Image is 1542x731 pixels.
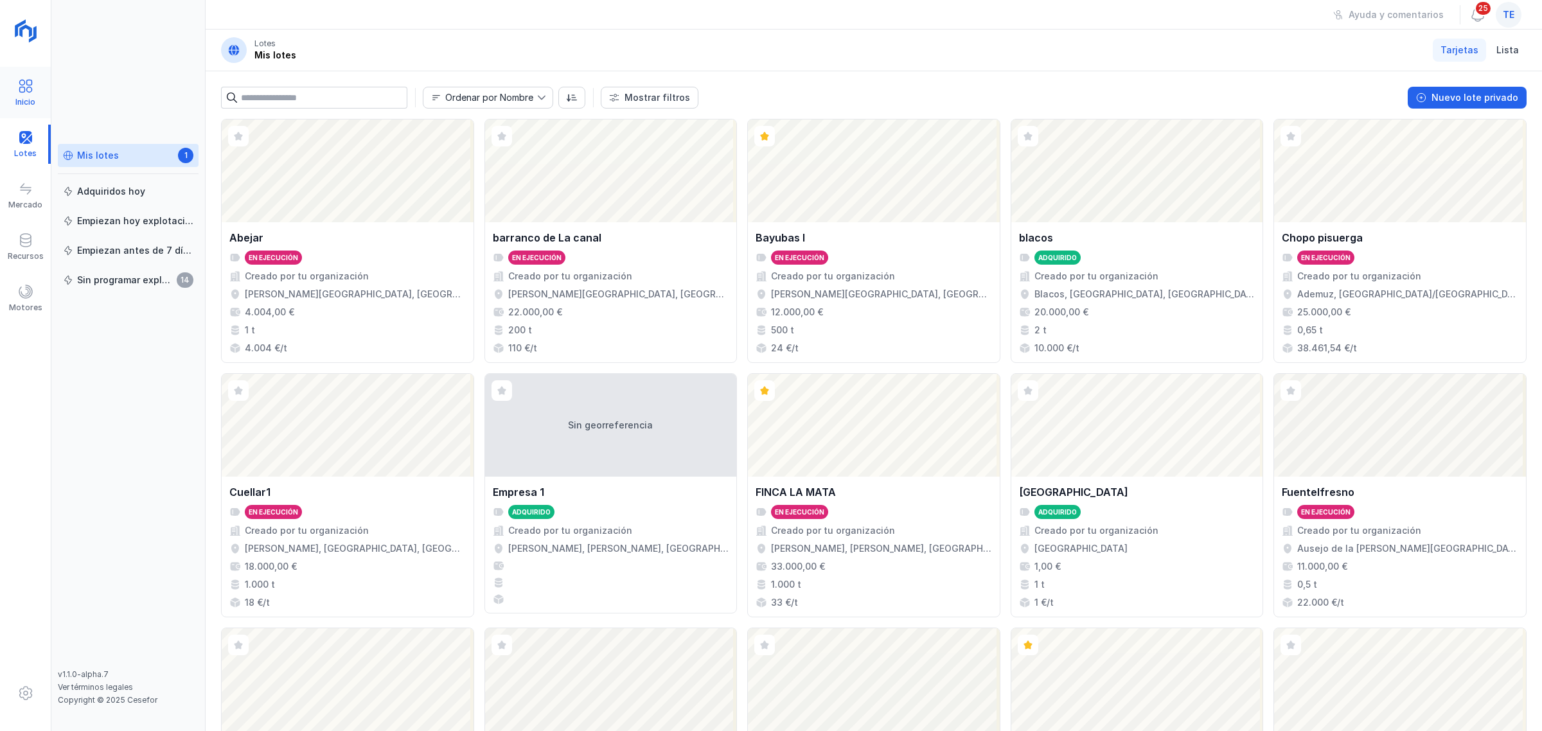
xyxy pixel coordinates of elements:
[771,270,895,283] div: Creado por tu organización
[445,93,533,102] div: Ordenar por Nombre
[77,274,173,286] div: Sin programar explotación
[1034,524,1158,537] div: Creado por tu organización
[245,288,466,301] div: [PERSON_NAME][GEOGRAPHIC_DATA], [GEOGRAPHIC_DATA], [GEOGRAPHIC_DATA]
[1019,230,1053,245] div: blacos
[512,253,562,262] div: En ejecución
[1297,306,1351,319] div: 25.000,00 €
[1273,119,1527,363] a: Chopo pisuergaEn ejecuciónCreado por tu organizaciónAdemuz, [GEOGRAPHIC_DATA]/[GEOGRAPHIC_DATA], ...
[58,682,133,692] a: Ver términos legales
[1297,542,1518,555] div: Ausejo de la [PERSON_NAME][GEOGRAPHIC_DATA], [GEOGRAPHIC_DATA], [GEOGRAPHIC_DATA]
[771,288,992,301] div: [PERSON_NAME][GEOGRAPHIC_DATA], [GEOGRAPHIC_DATA], [GEOGRAPHIC_DATA]
[229,484,270,500] div: Cuellar1
[756,230,805,245] div: Bayubas I
[77,215,193,227] div: Empiezan hoy explotación
[221,119,474,363] a: AbejarEn ejecuciónCreado por tu organización[PERSON_NAME][GEOGRAPHIC_DATA], [GEOGRAPHIC_DATA], [G...
[508,288,729,301] div: [PERSON_NAME][GEOGRAPHIC_DATA], [GEOGRAPHIC_DATA], [GEOGRAPHIC_DATA], [GEOGRAPHIC_DATA], [GEOGRAP...
[512,507,551,516] div: Adquirido
[484,373,738,617] a: Sin georreferenciaEmpresa 1AdquiridoCreado por tu organización[PERSON_NAME], [PERSON_NAME], [GEOG...
[508,542,729,555] div: [PERSON_NAME], [PERSON_NAME], [GEOGRAPHIC_DATA], [GEOGRAPHIC_DATA]
[1489,39,1527,62] a: Lista
[1301,253,1351,262] div: En ejecución
[601,87,698,109] button: Mostrar filtros
[771,306,823,319] div: 12.000,00 €
[249,507,298,516] div: En ejecución
[1019,484,1128,500] div: [GEOGRAPHIC_DATA]
[77,244,193,257] div: Empiezan antes de 7 días
[493,484,544,500] div: Empresa 1
[177,272,193,288] span: 14
[1431,91,1518,104] div: Nuevo lote privado
[58,695,199,705] div: Copyright © 2025 Cesefor
[1034,542,1128,555] div: [GEOGRAPHIC_DATA]
[771,324,794,337] div: 500 t
[1408,87,1527,109] button: Nuevo lote privado
[1034,342,1079,355] div: 10.000 €/t
[1034,596,1054,609] div: 1 €/t
[771,596,798,609] div: 33 €/t
[1297,342,1357,355] div: 38.461,54 €/t
[8,251,44,261] div: Recursos
[245,524,369,537] div: Creado por tu organización
[625,91,690,104] div: Mostrar filtros
[1273,373,1527,617] a: FuentelfresnoEn ejecuciónCreado por tu organizaciónAusejo de la [PERSON_NAME][GEOGRAPHIC_DATA], [...
[1034,560,1061,573] div: 1,00 €
[58,180,199,203] a: Adquiridos hoy
[9,303,42,313] div: Motores
[254,49,296,62] div: Mis lotes
[8,200,42,210] div: Mercado
[484,119,738,363] a: barranco de La canalEn ejecuciónCreado por tu organización[PERSON_NAME][GEOGRAPHIC_DATA], [GEOGRA...
[508,524,632,537] div: Creado por tu organización
[58,269,199,292] a: Sin programar explotación14
[1034,270,1158,283] div: Creado por tu organización
[1301,507,1351,516] div: En ejecución
[1034,288,1255,301] div: Blacos, [GEOGRAPHIC_DATA], [GEOGRAPHIC_DATA], [GEOGRAPHIC_DATA]
[58,669,199,680] div: v1.1.0-alpha.7
[1475,1,1492,16] span: 25
[245,578,275,591] div: 1.000 t
[771,578,801,591] div: 1.000 t
[1034,578,1045,591] div: 1 t
[58,239,199,262] a: Empiezan antes de 7 días
[771,542,992,555] div: [PERSON_NAME], [PERSON_NAME], [GEOGRAPHIC_DATA], [GEOGRAPHIC_DATA]
[771,342,799,355] div: 24 €/t
[493,230,601,245] div: barranco de La canal
[245,342,287,355] div: 4.004 €/t
[1297,560,1347,573] div: 11.000,00 €
[178,148,193,163] span: 1
[1503,8,1514,21] span: te
[245,596,270,609] div: 18 €/t
[771,524,895,537] div: Creado por tu organización
[747,373,1000,617] a: FINCA LA MATAEn ejecuciónCreado por tu organización[PERSON_NAME], [PERSON_NAME], [GEOGRAPHIC_DATA...
[1034,324,1047,337] div: 2 t
[1034,306,1088,319] div: 20.000,00 €
[1325,4,1452,26] button: Ayuda y comentarios
[1297,288,1518,301] div: Ademuz, [GEOGRAPHIC_DATA]/[GEOGRAPHIC_DATA], [GEOGRAPHIC_DATA], [GEOGRAPHIC_DATA]
[245,270,369,283] div: Creado por tu organización
[254,39,276,49] div: Lotes
[77,185,145,198] div: Adquiridos hoy
[1297,270,1421,283] div: Creado por tu organización
[229,230,263,245] div: Abejar
[77,149,119,162] div: Mis lotes
[1297,596,1344,609] div: 22.000 €/t
[423,87,537,108] span: Nombre
[508,342,537,355] div: 110 €/t
[245,306,294,319] div: 4.004,00 €
[245,324,255,337] div: 1 t
[1440,44,1478,57] span: Tarjetas
[508,306,562,319] div: 22.000,00 €
[221,373,474,617] a: Cuellar1En ejecuciónCreado por tu organización[PERSON_NAME], [GEOGRAPHIC_DATA], [GEOGRAPHIC_DATA]...
[245,542,466,555] div: [PERSON_NAME], [GEOGRAPHIC_DATA], [GEOGRAPHIC_DATA], [GEOGRAPHIC_DATA]
[58,144,199,167] a: Mis lotes1
[1297,524,1421,537] div: Creado por tu organización
[756,484,836,500] div: FINCA LA MATA
[775,507,824,516] div: En ejecución
[58,209,199,233] a: Empiezan hoy explotación
[1038,253,1077,262] div: Adquirido
[1038,507,1077,516] div: Adquirido
[1282,484,1354,500] div: Fuentelfresno
[1282,230,1363,245] div: Chopo pisuerga
[1011,119,1264,363] a: blacosAdquiridoCreado por tu organizaciónBlacos, [GEOGRAPHIC_DATA], [GEOGRAPHIC_DATA], [GEOGRAPHI...
[508,324,532,337] div: 200 t
[1297,578,1317,591] div: 0,5 t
